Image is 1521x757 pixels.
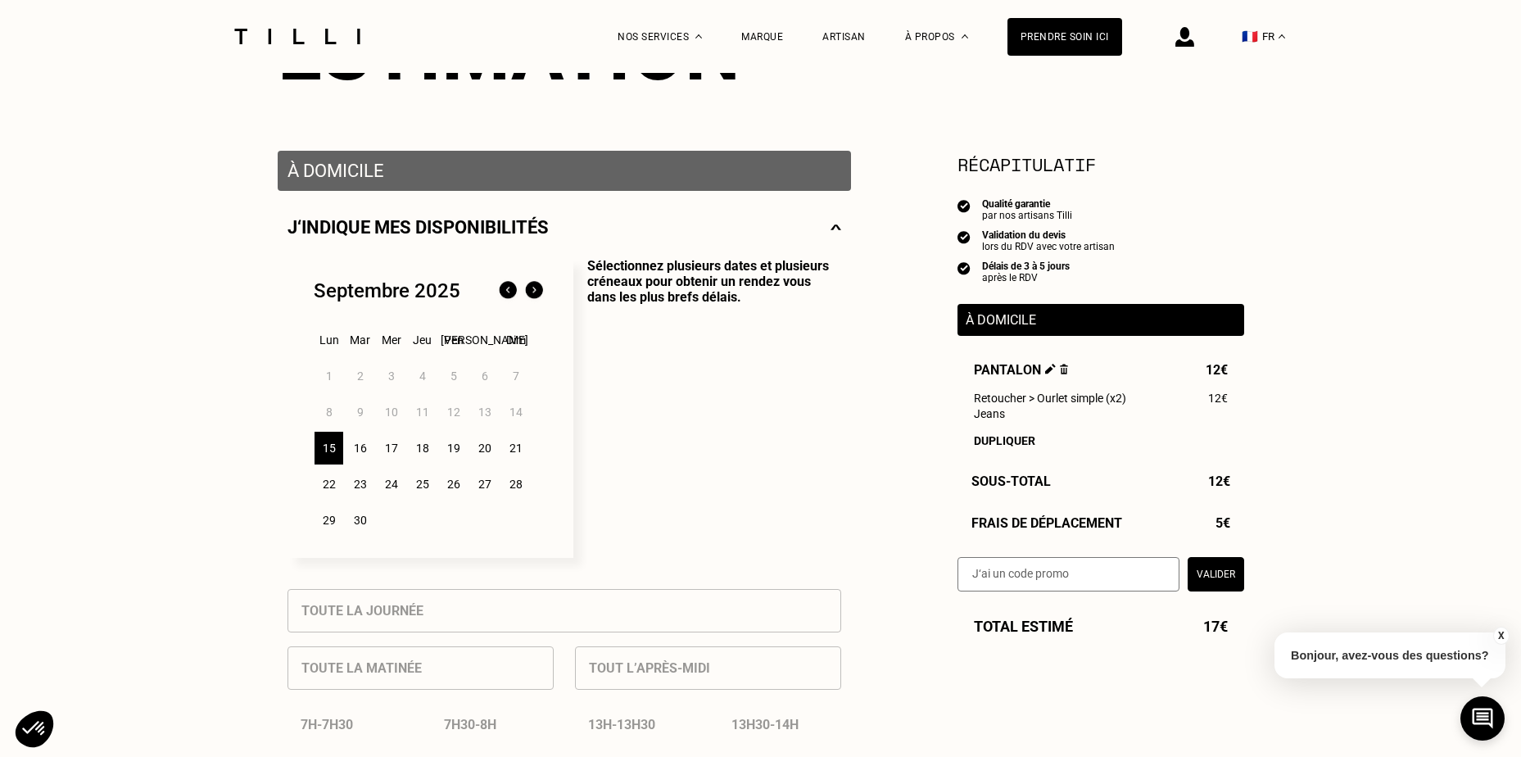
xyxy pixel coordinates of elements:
span: 12€ [1206,362,1228,378]
div: Délais de 3 à 5 jours [982,261,1070,272]
div: après le RDV [982,272,1070,283]
div: par nos artisans Tilli [982,210,1072,221]
div: 22 [315,468,343,501]
span: 12€ [1208,392,1228,405]
img: Mois suivant [521,278,547,304]
div: Frais de déplacement [957,515,1244,531]
input: J‘ai un code promo [957,557,1179,592]
img: icon list info [957,198,971,213]
div: Septembre 2025 [314,279,460,302]
img: icon list info [957,261,971,275]
button: Valider [1188,557,1244,592]
span: Retoucher > Ourlet simple (x2) [974,392,1126,405]
p: Sélectionnez plusieurs dates et plusieurs créneaux pour obtenir un rendez vous dans les plus bref... [573,258,841,558]
span: 5€ [1215,515,1230,531]
span: Pantalon [974,362,1069,378]
p: À domicile [287,161,841,181]
img: Menu déroulant [695,34,702,39]
a: Artisan [822,31,866,43]
div: 30 [346,504,374,537]
span: 12€ [1208,474,1230,489]
img: menu déroulant [1279,34,1285,39]
img: Supprimer [1060,364,1069,374]
div: 18 [408,432,437,465]
div: 29 [315,504,343,537]
img: Mois précédent [495,278,521,304]
section: Récapitulatif [957,151,1244,178]
a: Marque [741,31,783,43]
span: 🇫🇷 [1242,29,1258,44]
img: Éditer [1045,364,1056,374]
div: 27 [470,468,499,501]
div: 24 [377,468,405,501]
div: 21 [501,432,530,465]
img: icon list info [957,229,971,244]
div: 26 [439,468,468,501]
div: 28 [501,468,530,501]
div: lors du RDV avec votre artisan [982,241,1115,252]
img: svg+xml;base64,PHN2ZyBmaWxsPSJub25lIiBoZWlnaHQ9IjE0IiB2aWV3Qm94PSIwIDAgMjggMTQiIHdpZHRoPSIyOCIgeG... [831,217,841,238]
div: 19 [439,432,468,465]
div: 25 [408,468,437,501]
div: Validation du devis [982,229,1115,241]
div: 20 [470,432,499,465]
img: Logo du service de couturière Tilli [229,29,366,44]
p: J‘indique mes disponibilités [287,217,549,238]
img: icône connexion [1175,27,1194,47]
div: 16 [346,432,374,465]
a: Prendre soin ici [1007,18,1122,56]
div: Sous-Total [957,474,1244,489]
div: Total estimé [957,618,1244,635]
p: Bonjour, avez-vous des questions? [1274,632,1505,678]
p: À domicile [966,312,1236,328]
div: Dupliquer [974,434,1228,447]
span: 17€ [1203,618,1228,635]
div: Qualité garantie [982,198,1072,210]
div: 17 [377,432,405,465]
img: Menu déroulant à propos [962,34,968,39]
span: Jeans [974,407,1005,420]
div: 23 [346,468,374,501]
button: X [1492,627,1509,645]
div: 15 [315,432,343,465]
